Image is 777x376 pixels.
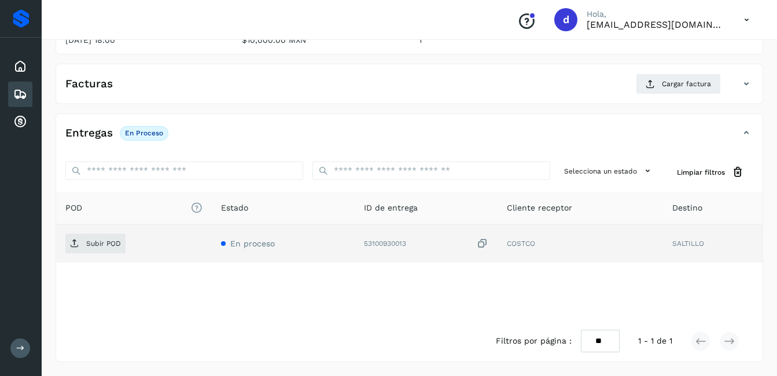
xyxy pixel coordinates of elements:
[559,161,658,180] button: Selecciona un estado
[668,161,753,183] button: Limpiar filtros
[125,129,163,137] p: En proceso
[662,79,711,89] span: Cargar factura
[496,335,572,347] span: Filtros por página :
[56,123,763,152] div: EntregasEn proceso
[56,73,763,104] div: FacturasCargar factura
[663,224,763,263] td: SALTILLO
[507,202,572,214] span: Cliente receptor
[65,234,126,253] button: Subir POD
[498,224,663,263] td: COSTCO
[638,335,672,347] span: 1 - 1 de 1
[65,127,113,140] h4: Entregas
[8,54,32,79] div: Inicio
[677,167,725,178] span: Limpiar filtros
[86,239,121,248] p: Subir POD
[364,238,488,250] div: 53100930013
[65,78,113,91] h4: Facturas
[587,9,726,19] p: Hola,
[672,202,702,214] span: Destino
[636,73,721,94] button: Cargar factura
[364,202,418,214] span: ID de entrega
[587,19,726,30] p: dcordero@grupoterramex.com
[65,202,202,214] span: POD
[230,239,275,248] span: En proceso
[8,82,32,107] div: Embarques
[221,202,248,214] span: Estado
[8,109,32,135] div: Cuentas por cobrar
